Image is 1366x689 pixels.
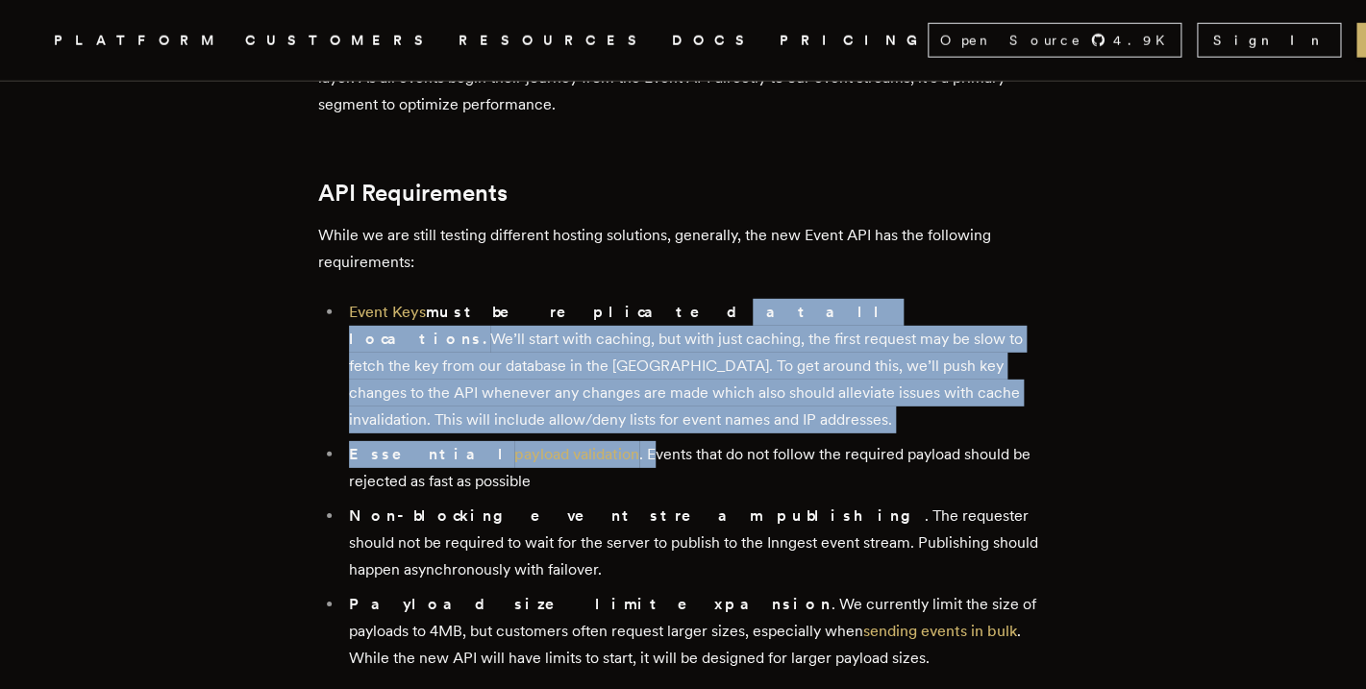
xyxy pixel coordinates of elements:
a: Event Keys [349,303,426,321]
li: We’ll start with caching, but with just caching, the first request may be slow to fetch the key f... [343,299,1049,433]
a: sending events in bulk [863,622,1017,640]
a: DOCS [672,29,757,53]
span: Open Source [940,31,1082,50]
li: . We currently limit the size of payloads to 4MB, but customers often request larger sizes, espec... [343,591,1049,672]
li: . The requester should not be required to wait for the server to publish to the Inngest event str... [343,503,1049,583]
a: payload validation [514,445,639,463]
span: 4.9 K [1113,31,1177,50]
li: . Events that do not follow the required payload should be rejected as fast as possible [343,441,1049,495]
strong: must be replicated at all locations. [349,303,890,348]
strong: Payload size limit expansion [349,595,832,613]
a: CUSTOMERS [245,29,435,53]
a: PRICING [780,29,928,53]
a: Sign In [1197,23,1341,58]
button: PLATFORM [54,29,222,53]
h2: API Requirements [318,180,1049,207]
p: While we are still testing different hosting solutions, generally, the new Event API has the foll... [318,222,1049,276]
button: RESOURCES [459,29,649,53]
strong: Non-blocking event stream publishing [349,506,925,525]
strong: Essential [349,445,639,463]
